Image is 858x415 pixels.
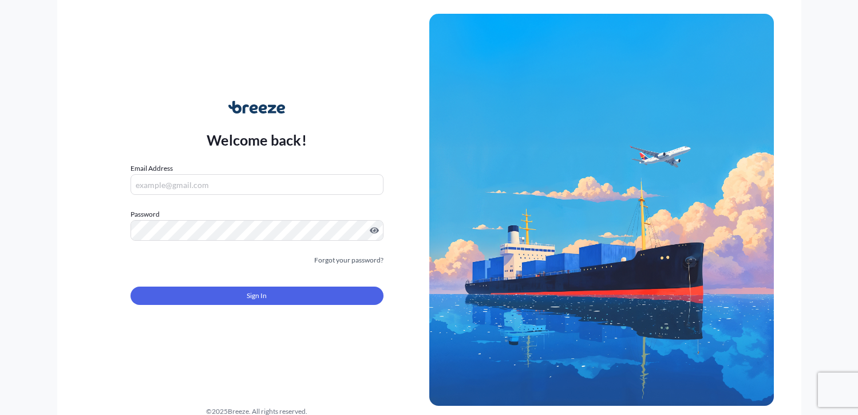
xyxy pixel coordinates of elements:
label: Email Address [131,163,173,174]
span: Sign In [247,290,267,302]
img: Ship illustration [429,14,774,406]
a: Forgot your password? [314,255,383,266]
p: Welcome back! [207,131,307,149]
label: Password [131,209,383,220]
input: example@gmail.com [131,174,383,195]
button: Sign In [131,287,383,305]
button: Show password [370,226,379,235]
